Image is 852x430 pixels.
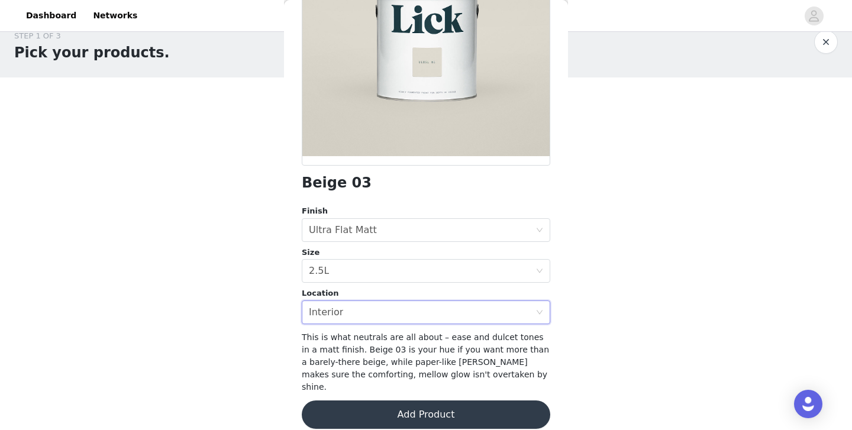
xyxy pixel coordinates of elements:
h1: Beige 03 [302,175,372,191]
a: Networks [86,2,144,29]
button: Add Product [302,400,550,429]
div: Finish [302,205,550,217]
span: This is what neutrals are all about – ease and dulcet tones in a matt finish. Beige 03 is your hu... [302,332,549,392]
div: avatar [808,7,819,25]
a: Dashboard [19,2,83,29]
div: Location [302,287,550,299]
div: Size [302,247,550,258]
div: Interior [309,301,343,324]
div: 2.5L [309,260,329,282]
h1: Pick your products. [14,42,170,63]
div: Open Intercom Messenger [794,390,822,418]
div: Ultra Flat Matt [309,219,377,241]
div: STEP 1 OF 3 [14,30,170,42]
